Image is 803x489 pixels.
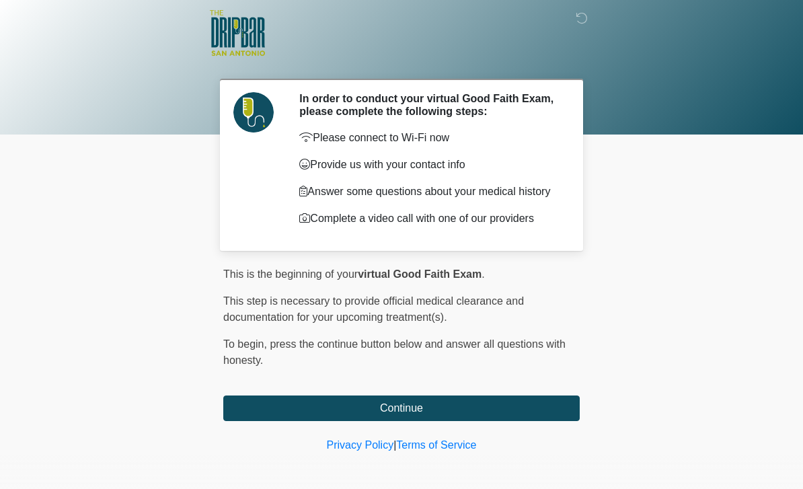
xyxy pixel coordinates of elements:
[223,396,580,421] button: Continue
[299,211,560,227] p: Complete a video call with one of our providers
[393,439,396,451] a: |
[299,157,560,173] p: Provide us with your contact info
[327,439,394,451] a: Privacy Policy
[299,184,560,200] p: Answer some questions about your medical history
[358,268,482,280] strong: virtual Good Faith Exam
[299,130,560,146] p: Please connect to Wi-Fi now
[210,10,265,57] img: The DRIPBaR - San Antonio Fossil Creek Logo
[299,92,560,118] h2: In order to conduct your virtual Good Faith Exam, please complete the following steps:
[233,92,274,133] img: Agent Avatar
[396,439,476,451] a: Terms of Service
[482,268,484,280] span: .
[223,338,270,350] span: To begin,
[223,295,524,323] span: This step is necessary to provide official medical clearance and documentation for your upcoming ...
[223,338,566,366] span: press the continue button below and answer all questions with honesty.
[223,268,358,280] span: This is the beginning of your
